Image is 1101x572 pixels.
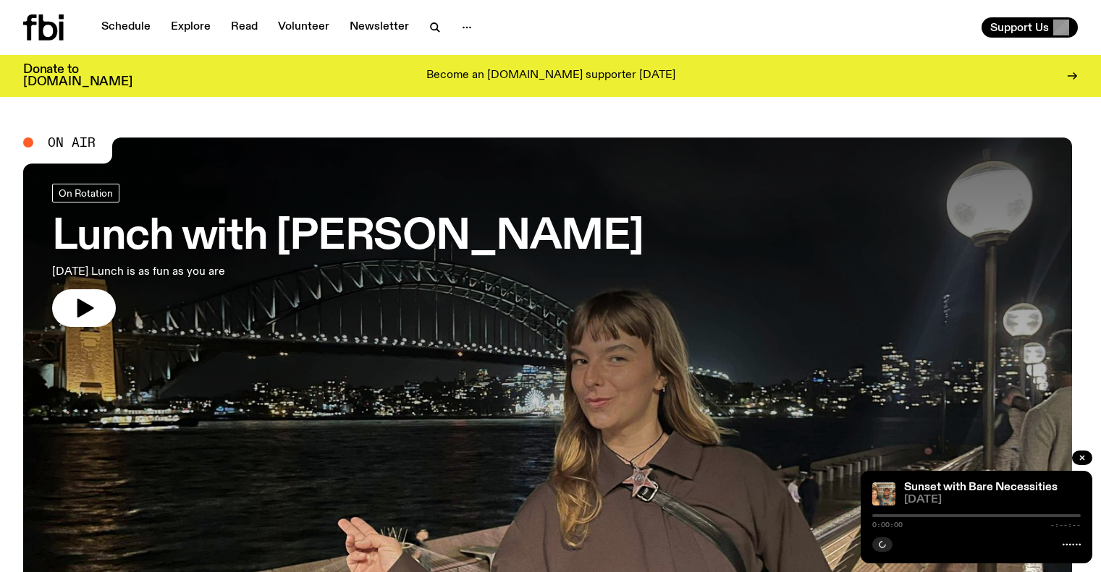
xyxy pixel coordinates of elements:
[52,217,644,257] h3: Lunch with [PERSON_NAME]
[904,495,1081,505] span: [DATE]
[872,521,903,529] span: 0:00:00
[872,482,895,505] img: Eti, Bronte, Paulo, Vinny and Gabe all stand in a row in the FBi CD library, a warm light casts u...
[59,187,113,198] span: On Rotation
[904,482,1058,493] a: Sunset with Bare Necessities
[52,184,644,327] a: Lunch with [PERSON_NAME][DATE] Lunch is as fun as you are
[222,17,266,38] a: Read
[52,263,423,281] p: [DATE] Lunch is as fun as you are
[426,69,675,82] p: Become an [DOMAIN_NAME] supporter [DATE]
[1050,521,1081,529] span: -:--:--
[52,184,119,202] a: On Rotation
[162,17,219,38] a: Explore
[93,17,159,38] a: Schedule
[23,64,132,88] h3: Donate to [DOMAIN_NAME]
[982,17,1078,38] button: Support Us
[341,17,418,38] a: Newsletter
[990,21,1049,34] span: Support Us
[48,136,96,149] span: On Air
[269,17,338,38] a: Volunteer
